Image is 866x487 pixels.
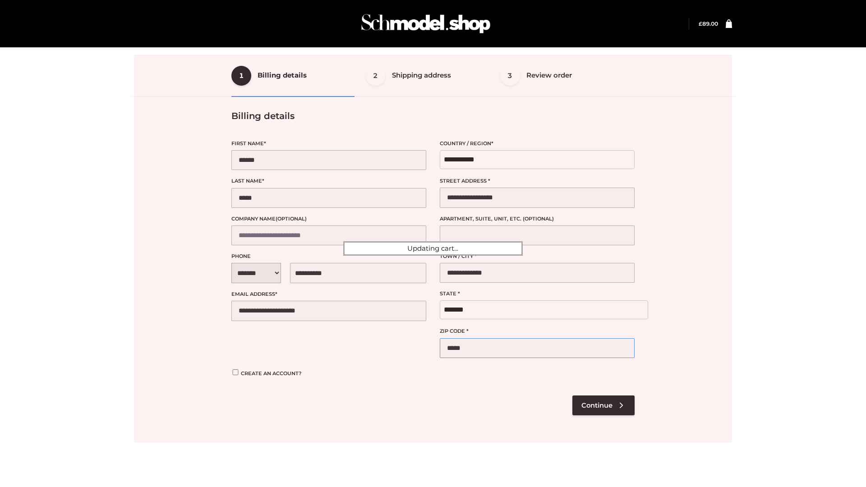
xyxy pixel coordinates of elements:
div: Updating cart... [343,241,523,256]
span: £ [699,20,702,27]
bdi: 89.00 [699,20,718,27]
img: Schmodel Admin 964 [358,6,493,41]
a: £89.00 [699,20,718,27]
